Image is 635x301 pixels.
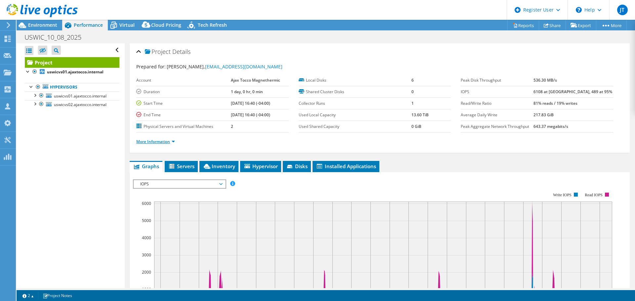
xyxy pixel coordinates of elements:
span: Hypervisor [243,163,278,169]
h1: USWIC_10_08_2025 [21,34,92,41]
b: 217.83 GiB [533,112,554,118]
b: 1 [411,100,414,106]
a: uswicvs02.ajaxtocco.internal [25,100,119,109]
label: Physical Servers and Virtual Machines [136,123,231,130]
label: Used Shared Capacity [299,123,411,130]
span: Graphs [133,163,159,169]
b: 81% reads / 19% writes [533,100,577,106]
text: 4000 [142,235,151,241]
b: 1 day, 0 hr, 0 min [231,89,263,94]
span: uswicvs01.ajaxtocco.internal [54,93,106,99]
span: Cloud Pricing [151,22,181,28]
label: Duration [136,89,231,95]
text: 3000 [142,252,151,258]
span: Servers [168,163,194,169]
b: 0 GiB [411,124,421,129]
span: Installed Applications [316,163,376,169]
a: uswicvs01.ajaxtocco.internal [25,68,119,76]
b: 6108 at [GEOGRAPHIC_DATA], 489 at 95% [533,89,612,94]
b: [DATE] 16:40 (-04:00) [231,100,270,106]
label: Average Daily Write [461,112,533,118]
span: Disks [286,163,308,169]
b: [DATE] 16:40 (-04:00) [231,112,270,118]
a: Reports [507,20,539,30]
text: 1000 [142,286,151,292]
span: Environment [28,22,57,28]
a: Project Notes [38,291,77,300]
b: 6 [411,77,414,83]
text: Write IOPS [553,193,571,197]
a: uswicvs01.ajaxtocco.internal [25,92,119,100]
label: Prepared for: [136,63,166,70]
b: Ajax Tocco Magnethermic [231,77,280,83]
label: Account [136,77,231,84]
b: uswicvs01.ajaxtocco.internal [47,69,104,75]
label: Peak Aggregate Network Throughput [461,123,533,130]
label: Collector Runs [299,100,411,107]
label: Peak Disk Throughput [461,77,533,84]
label: Start Time [136,100,231,107]
text: Read IOPS [585,193,603,197]
span: Tech Refresh [198,22,227,28]
label: Used Local Capacity [299,112,411,118]
span: uswicvs02.ajaxtocco.internal [54,102,106,107]
label: End Time [136,112,231,118]
b: 0 [411,89,414,94]
a: Project [25,57,119,68]
svg: \n [576,7,582,13]
label: Local Disks [299,77,411,84]
span: Project [145,49,171,55]
a: Share [539,20,566,30]
span: Details [172,48,190,56]
span: Performance [74,22,103,28]
text: 6000 [142,201,151,206]
b: 643.37 megabits/s [533,124,568,129]
text: 2000 [142,269,151,275]
a: More [596,20,627,30]
text: 5000 [142,218,151,223]
label: Shared Cluster Disks [299,89,411,95]
a: [EMAIL_ADDRESS][DOMAIN_NAME] [205,63,282,70]
label: Read/Write Ratio [461,100,533,107]
b: 13.60 TiB [411,112,429,118]
a: Hypervisors [25,83,119,92]
a: 2 [18,291,38,300]
span: [PERSON_NAME], [167,63,282,70]
span: JT [617,5,628,15]
b: 536.30 MB/s [533,77,557,83]
b: 2 [231,124,233,129]
span: Inventory [203,163,235,169]
span: Virtual [119,22,135,28]
a: Export [566,20,596,30]
a: More Information [136,139,175,144]
span: IOPS [137,180,222,188]
label: IOPS [461,89,533,95]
